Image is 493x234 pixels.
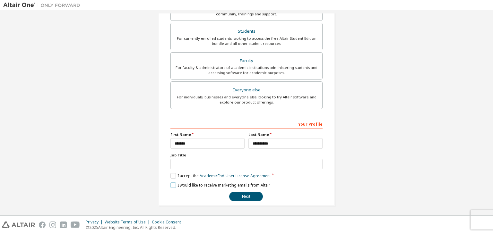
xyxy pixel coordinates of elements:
div: Students [175,27,318,36]
img: altair_logo.svg [2,221,35,228]
label: I accept the [170,173,271,179]
img: Altair One [3,2,83,8]
div: Website Terms of Use [105,220,152,225]
img: youtube.svg [71,221,80,228]
div: Privacy [86,220,105,225]
a: Academic End-User License Agreement [200,173,271,179]
div: For individuals, businesses and everyone else looking to try Altair software and explore our prod... [175,95,318,105]
label: Job Title [170,153,323,158]
div: Faculty [175,56,318,65]
div: Your Profile [170,119,323,129]
img: linkedin.svg [60,221,67,228]
label: I would like to receive marketing emails from Altair [170,182,270,188]
img: instagram.svg [49,221,56,228]
div: Cookie Consent [152,220,185,225]
img: facebook.svg [39,221,46,228]
button: Next [229,192,263,201]
div: For faculty & administrators of academic institutions administering students and accessing softwa... [175,65,318,75]
div: Everyone else [175,86,318,95]
label: First Name [170,132,245,137]
label: Last Name [248,132,323,137]
div: For currently enrolled students looking to access the free Altair Student Edition bundle and all ... [175,36,318,46]
p: © 2025 Altair Engineering, Inc. All Rights Reserved. [86,225,185,230]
